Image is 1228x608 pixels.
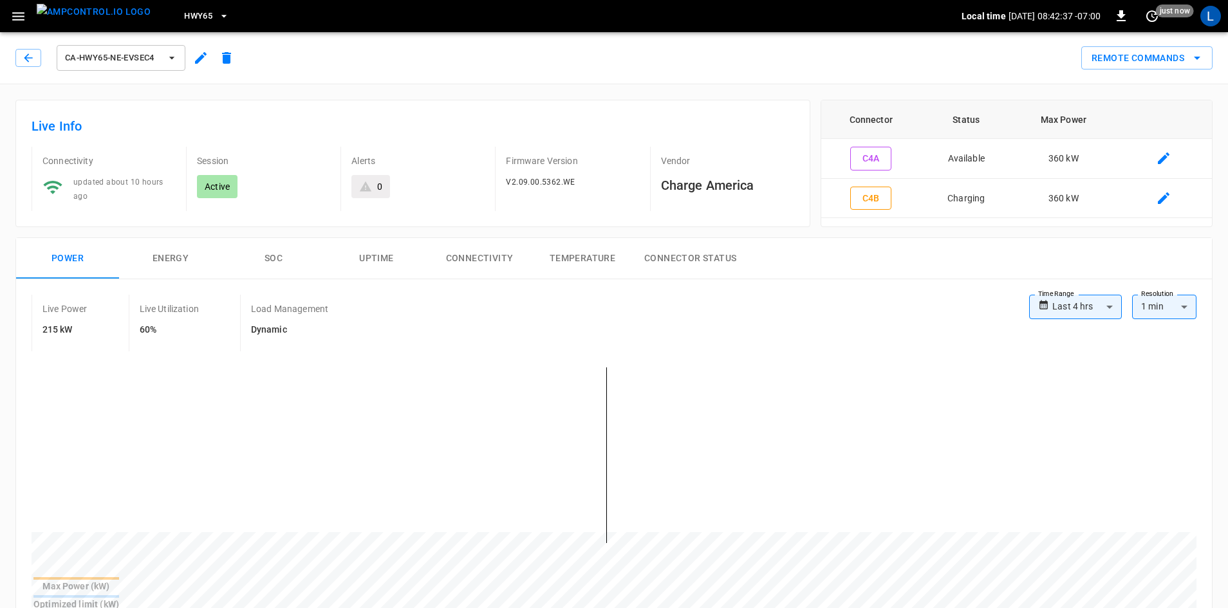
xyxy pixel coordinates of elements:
[42,154,176,167] p: Connectivity
[428,238,531,279] button: Connectivity
[661,154,794,167] p: Vendor
[1132,295,1196,319] div: 1 min
[634,238,747,279] button: Connector Status
[1156,5,1194,17] span: just now
[222,238,325,279] button: SOC
[1141,289,1173,299] label: Resolution
[205,180,230,193] p: Active
[73,178,163,201] span: updated about 10 hours ago
[506,178,575,187] span: V2.09.00.5362.WE
[1052,295,1122,319] div: Last 4 hrs
[850,147,891,170] button: C4A
[1012,139,1115,179] td: 360 kW
[119,238,222,279] button: Energy
[16,238,119,279] button: Power
[1012,100,1115,139] th: Max Power
[531,238,634,279] button: Temperature
[325,238,428,279] button: Uptime
[140,323,199,337] h6: 60%
[962,10,1006,23] p: Local time
[32,116,794,136] h6: Live Info
[42,323,88,337] h6: 215 kW
[1038,289,1074,299] label: Time Range
[184,9,212,24] span: HWY65
[377,180,382,193] div: 0
[921,100,1012,139] th: Status
[821,100,921,139] th: Connector
[1012,179,1115,219] td: 360 kW
[921,179,1012,219] td: Charging
[921,139,1012,179] td: Available
[57,45,185,71] button: ca-hwy65-ne-evseC4
[661,175,794,196] h6: Charge America
[1009,10,1101,23] p: [DATE] 08:42:37 -07:00
[821,100,1212,218] table: connector table
[850,187,891,210] button: C4B
[1200,6,1221,26] div: profile-icon
[1081,46,1213,70] div: remote commands options
[351,154,485,167] p: Alerts
[37,4,151,20] img: ampcontrol.io logo
[1081,46,1213,70] button: Remote Commands
[251,323,328,337] h6: Dynamic
[506,154,639,167] p: Firmware Version
[179,4,234,29] button: HWY65
[1142,6,1162,26] button: set refresh interval
[197,154,330,167] p: Session
[65,51,160,66] span: ca-hwy65-ne-evseC4
[42,302,88,315] p: Live Power
[140,302,199,315] p: Live Utilization
[251,302,328,315] p: Load Management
